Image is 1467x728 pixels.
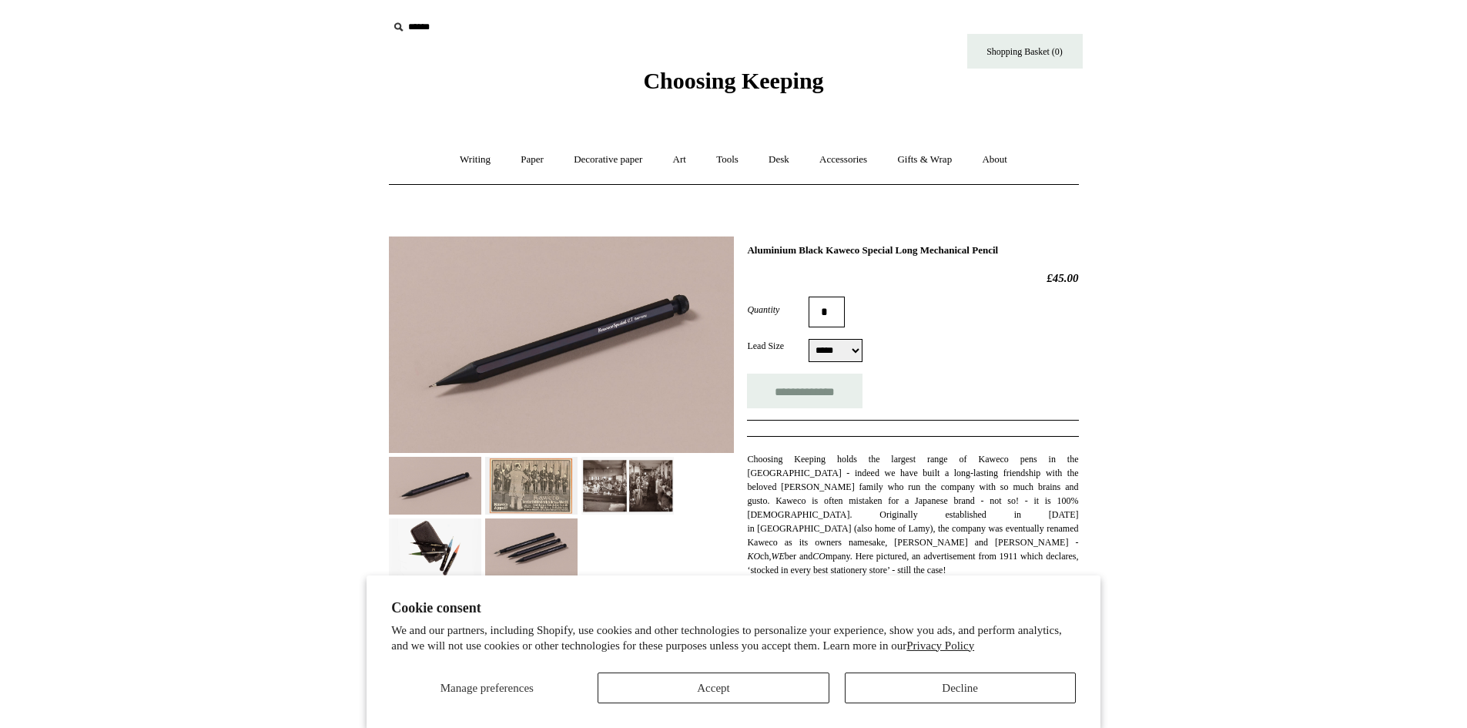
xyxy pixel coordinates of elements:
[812,551,826,562] i: CO
[485,457,578,515] img: Aluminium Black Kaweco Special Long Mechanical Pencil
[507,139,558,180] a: Paper
[389,457,481,515] img: Aluminium Black Kaweco Special Long Mechanical Pencil
[747,244,1078,257] h1: Aluminium Black Kaweco Special Long Mechanical Pencil
[598,673,829,703] button: Accept
[771,551,784,562] i: WE
[391,623,1076,653] p: We and our partners, including Shopify, use cookies and other technologies to personalize your ex...
[806,139,881,180] a: Accessories
[560,139,656,180] a: Decorative paper
[747,271,1078,285] h2: £45.00
[968,139,1021,180] a: About
[755,139,803,180] a: Desk
[643,68,823,93] span: Choosing Keeping
[702,139,752,180] a: Tools
[659,139,700,180] a: Art
[747,452,1078,577] p: Choosing Keeping holds the largest range of Kaweco pens in the [GEOGRAPHIC_DATA] - indeed we have...
[389,518,481,576] img: Aluminium Black Kaweco Special Long Mechanical Pencil
[845,673,1076,703] button: Decline
[581,457,674,515] img: Aluminium Black Kaweco Special Long Mechanical Pencil
[883,139,966,180] a: Gifts & Wrap
[485,518,578,576] img: Aluminium Black Kaweco Special Long Mechanical Pencil
[446,139,504,180] a: Writing
[389,237,734,453] img: Aluminium Black Kaweco Special Long Mechanical Pencil
[747,551,760,562] i: KO
[747,339,809,353] label: Lead Size
[967,34,1083,69] a: Shopping Basket (0)
[906,639,974,652] a: Privacy Policy
[391,673,582,703] button: Manage preferences
[440,682,534,694] span: Manage preferences
[643,80,823,91] a: Choosing Keeping
[747,303,809,317] label: Quantity
[391,600,1076,616] h2: Cookie consent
